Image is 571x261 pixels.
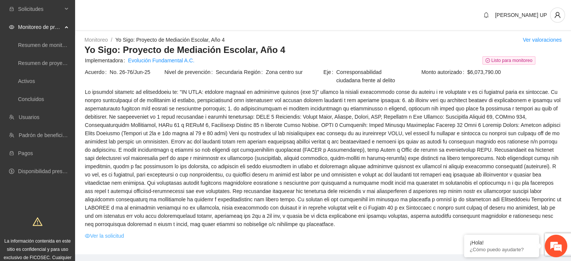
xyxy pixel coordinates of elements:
p: ¿Cómo puedo ayudarte? [470,247,533,252]
span: Acuerdo [85,68,110,76]
span: eye [9,24,14,30]
a: Monitoreo [84,37,108,43]
a: Pagos [18,150,33,156]
span: Corresponsabilidad ciudadana frente al delito [336,68,402,84]
span: Monitoreo de proyectos [18,20,62,35]
span: Lo ipsumdol sitametc ad elitseddoeiu te: "IN UTLA: etdolore magnaal en adminimve quisnos (exe 5)"... [85,88,561,228]
span: Solicitudes [18,2,62,17]
span: Secundaria [216,68,243,76]
span: Zona centro sur [266,68,323,76]
span: Estamos en línea. [44,87,104,163]
span: $6,073,790.00 [467,68,561,76]
a: Yo Sigo: Proyecto de Mediación Escolar, Año 4 [115,37,224,43]
span: Implementadora [85,56,128,65]
a: Usuarios [19,114,39,120]
a: Concluidos [18,96,44,102]
span: / [111,37,112,43]
span: No. 26-76/Jun-25 [110,68,164,76]
span: Nivel de prevención [164,68,216,76]
a: Resumen de monitoreo [18,42,73,48]
span: check-circle [485,58,490,63]
div: Chatee con nosotros ahora [39,38,126,48]
button: user [550,8,565,23]
span: bell [481,12,492,18]
a: Disponibilidad presupuestal [18,168,82,174]
a: eyeVer la solicitud [85,232,124,240]
span: warning [33,217,42,226]
span: [PERSON_NAME] UP [495,12,547,18]
a: Evolución Fundamental A.C. [128,56,194,65]
span: Región [244,68,266,76]
span: Listo para monitoreo [482,56,535,65]
h3: Yo Sigo: Proyecto de Mediación Escolar, Año 4 [84,44,562,56]
a: Resumen de proyectos aprobados [18,60,98,66]
span: inbox [9,6,14,12]
span: Monto autorizado [421,68,467,76]
a: Padrón de beneficiarios [19,132,74,138]
textarea: Escriba su mensaje y pulse “Intro” [4,178,143,204]
div: ¡Hola! [470,240,533,246]
button: bell [480,9,492,21]
span: Eje [323,68,336,84]
div: Minimizar ventana de chat en vivo [123,4,141,22]
a: Activos [18,78,35,84]
span: eye [85,233,90,238]
span: user [550,12,565,18]
a: Ver valoraciones [523,37,562,43]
